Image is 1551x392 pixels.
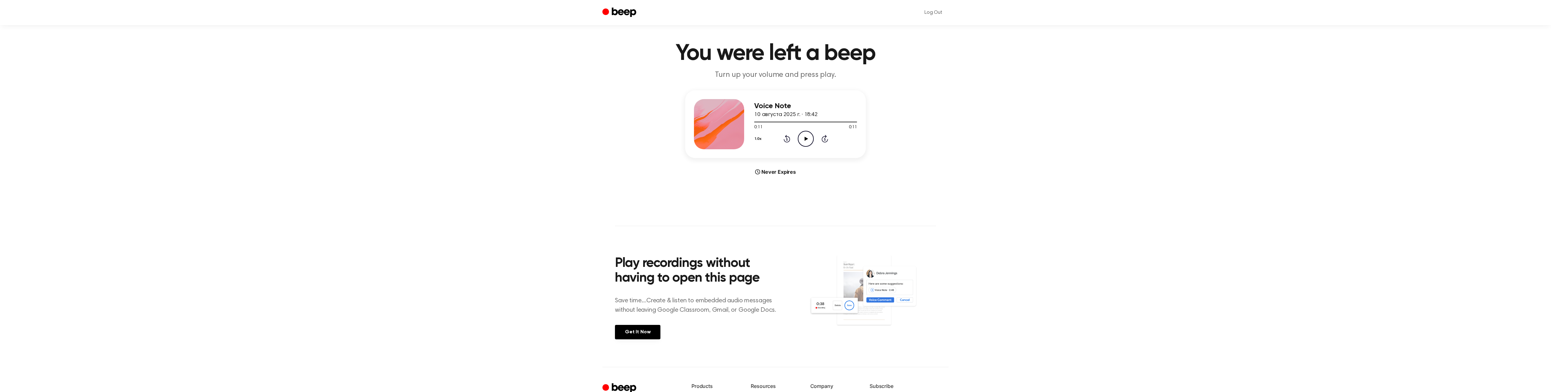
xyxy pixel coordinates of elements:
a: Get It Now [615,325,660,339]
span: 10 августа 2025 г. · 18:42 [754,112,818,118]
img: Voice Comments on Docs and Recording Widget [809,254,936,339]
h3: Voice Note [754,102,857,110]
button: 1.0x [754,134,764,144]
h6: Resources [751,382,800,390]
h2: Play recordings without having to open this page [615,256,784,286]
span: 0:11 [754,124,762,131]
a: Beep [602,7,638,19]
h6: Company [810,382,860,390]
h6: Products [691,382,741,390]
div: Never Expires [685,168,866,176]
h1: You were left a beep [615,42,936,65]
p: Save time....Create & listen to embedded audio messages without leaving Google Classroom, Gmail, ... [615,296,784,315]
h6: Subscribe [870,382,949,390]
p: Turn up your volume and press play. [655,70,896,80]
a: Log Out [918,5,949,20]
span: 0:11 [849,124,857,131]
